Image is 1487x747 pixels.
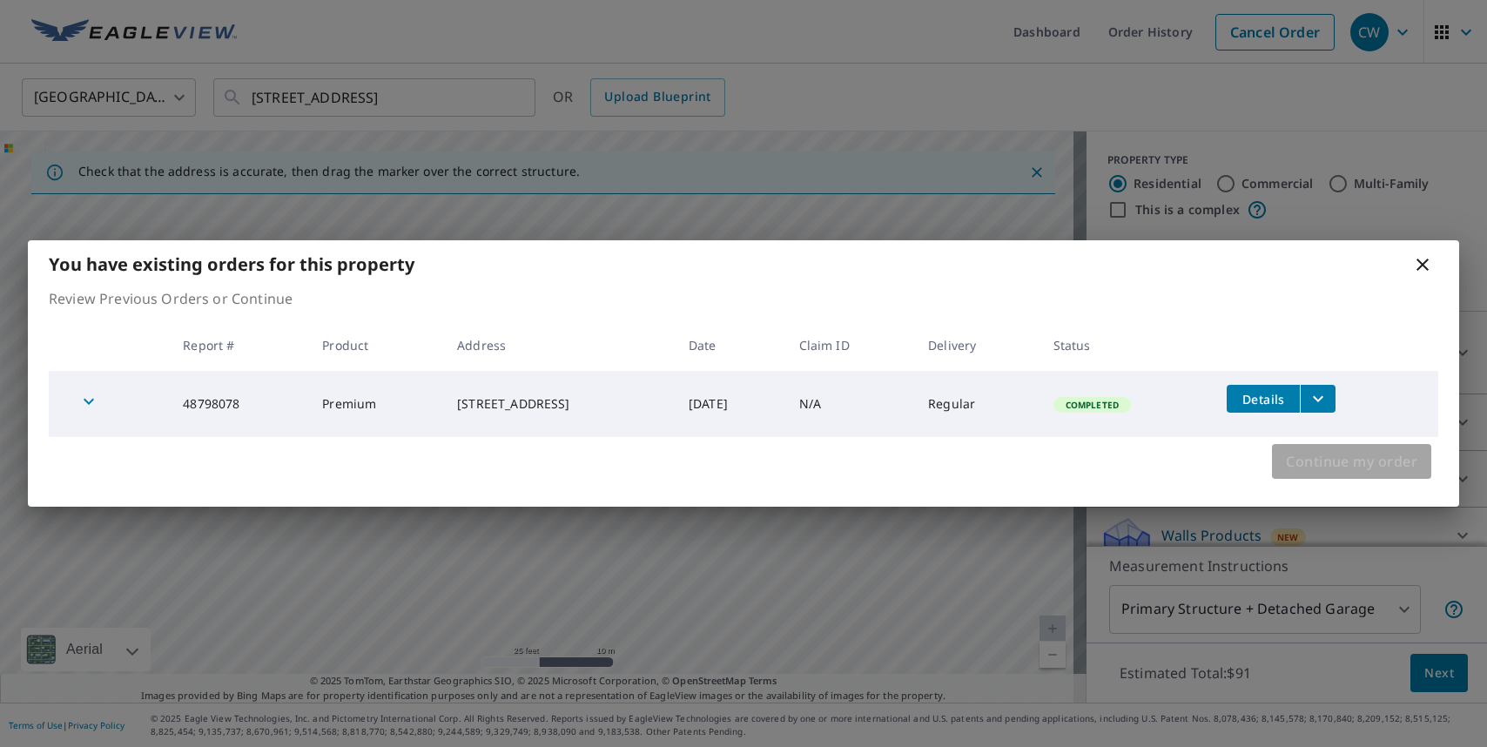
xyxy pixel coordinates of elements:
th: Address [443,320,675,371]
div: [STREET_ADDRESS] [457,395,661,413]
b: You have existing orders for this property [49,252,414,276]
span: Details [1237,391,1289,407]
span: Continue my order [1286,449,1417,474]
td: Premium [308,371,443,437]
td: Regular [914,371,1040,437]
th: Delivery [914,320,1040,371]
th: Product [308,320,443,371]
th: Report # [169,320,308,371]
button: filesDropdownBtn-48798078 [1300,385,1336,413]
p: Review Previous Orders or Continue [49,288,1438,309]
td: 48798078 [169,371,308,437]
span: Completed [1055,399,1129,411]
button: Continue my order [1272,444,1431,479]
button: detailsBtn-48798078 [1227,385,1300,413]
td: N/A [785,371,915,437]
th: Claim ID [785,320,915,371]
td: [DATE] [675,371,785,437]
th: Status [1040,320,1214,371]
th: Date [675,320,785,371]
